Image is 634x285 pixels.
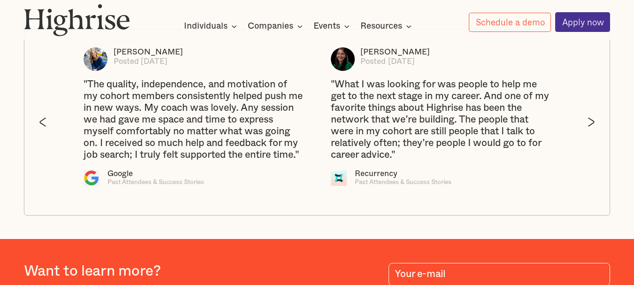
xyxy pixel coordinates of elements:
[572,30,610,215] div: next slide
[360,57,386,66] div: Posted
[184,21,240,32] div: Individuals
[331,79,550,161] div: "What I was looking for was people to help me get to the next stage in my career. And one of my f...
[360,47,430,57] div: [PERSON_NAME]
[114,47,183,57] div: [PERSON_NAME]
[555,12,611,32] a: Apply now
[355,169,451,178] div: Recurrency
[107,178,204,187] div: Past Attendees & Success Stories
[24,29,611,216] div: carousel
[24,30,62,215] div: previous slide
[24,4,130,36] img: Highrise logo
[84,79,303,161] div: "The quality, independence, and motivation of my cohort members consistently helped push me in ne...
[184,21,228,32] div: Individuals
[114,57,139,66] div: Posted
[313,21,352,32] div: Events
[355,178,451,187] div: Past Attendees & Success Stories
[141,57,168,66] div: [DATE]
[469,13,551,32] a: Schedule a demo
[360,21,414,32] div: Resources
[360,21,402,32] div: Resources
[317,47,565,197] div: 2 of 3
[313,21,340,32] div: Events
[388,57,415,66] div: [DATE]
[248,21,306,32] div: Companies
[70,47,317,197] div: 1 of 3
[24,263,365,280] h3: Want to learn more?
[248,21,293,32] div: Companies
[107,169,204,178] div: Google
